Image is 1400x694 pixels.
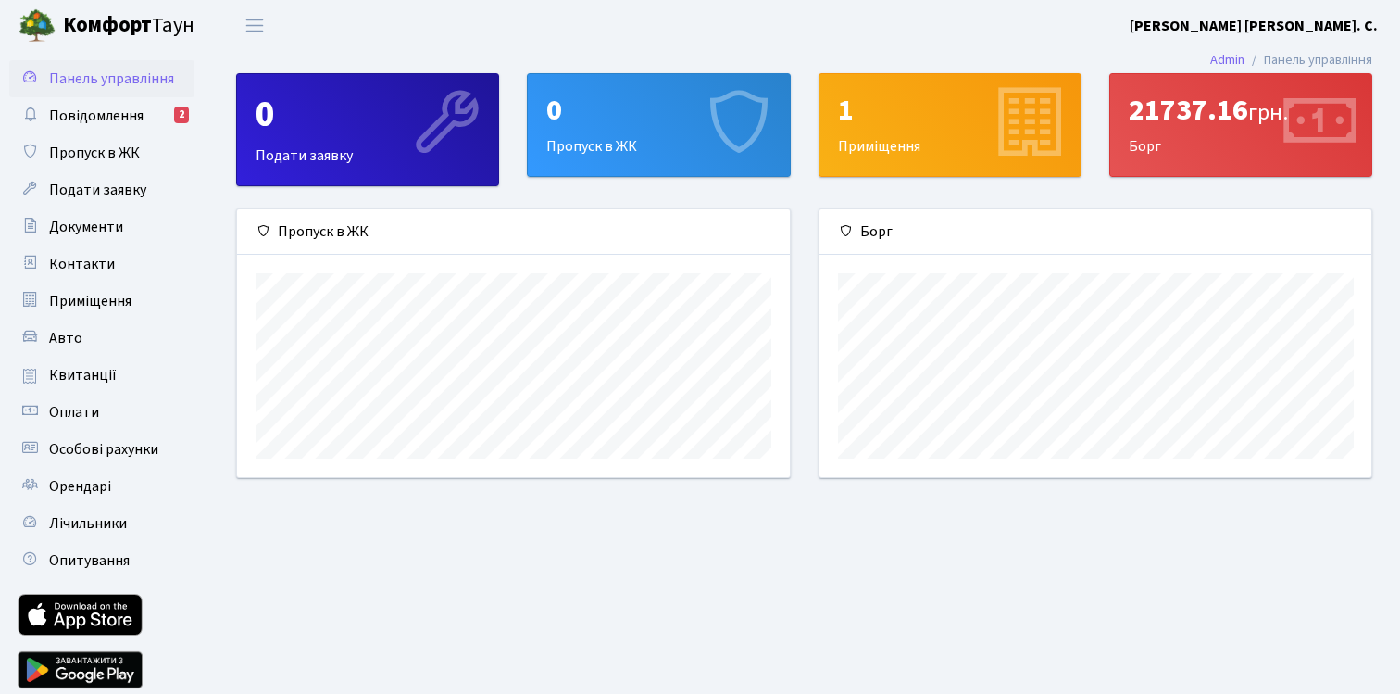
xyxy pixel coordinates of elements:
a: Admin [1210,50,1244,69]
a: 0Пропуск в ЖК [527,73,790,177]
div: 1 [838,93,1062,128]
span: Пропуск в ЖК [49,143,140,163]
span: Таун [63,10,194,42]
a: Приміщення [9,283,194,320]
a: Квитанції [9,357,194,394]
b: Комфорт [63,10,152,40]
span: Контакти [49,254,115,274]
span: Приміщення [49,291,131,311]
span: грн. [1248,96,1288,129]
a: Повідомлення2 [9,97,194,134]
a: 1Приміщення [819,73,1081,177]
span: Лічильники [49,513,127,534]
div: 21737.16 [1129,93,1353,128]
div: Пропуск в ЖК [528,74,789,176]
a: Контакти [9,246,194,283]
li: Панель управління [1244,50,1372,70]
nav: breadcrumb [1182,41,1400,80]
a: Особові рахунки [9,431,194,468]
a: Опитування [9,542,194,579]
div: 2 [174,107,189,123]
div: Борг [1110,74,1371,176]
div: Приміщення [819,74,1081,176]
span: Подати заявку [49,180,146,200]
a: [PERSON_NAME] [PERSON_NAME]. С. [1130,15,1378,37]
a: Пропуск в ЖК [9,134,194,171]
span: Квитанції [49,365,117,385]
a: Орендарі [9,468,194,505]
span: Панель управління [49,69,174,89]
a: Авто [9,320,194,357]
span: Опитування [49,550,130,571]
button: Переключити навігацію [231,10,278,41]
span: Оплати [49,402,99,423]
a: Лічильники [9,505,194,542]
span: Орендарі [49,476,111,497]
span: Повідомлення [49,106,144,126]
a: Документи [9,208,194,246]
a: Панель управління [9,60,194,97]
a: 0Подати заявку [236,73,499,186]
div: 0 [546,93,770,128]
span: Документи [49,217,123,237]
div: 0 [256,93,480,137]
span: Авто [49,328,82,348]
a: Оплати [9,394,194,431]
img: logo.png [19,7,56,44]
div: Пропуск в ЖК [237,209,790,255]
div: Подати заявку [237,74,498,185]
span: Особові рахунки [49,439,158,460]
b: [PERSON_NAME] [PERSON_NAME]. С. [1130,16,1378,36]
a: Подати заявку [9,171,194,208]
div: Борг [819,209,1372,255]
